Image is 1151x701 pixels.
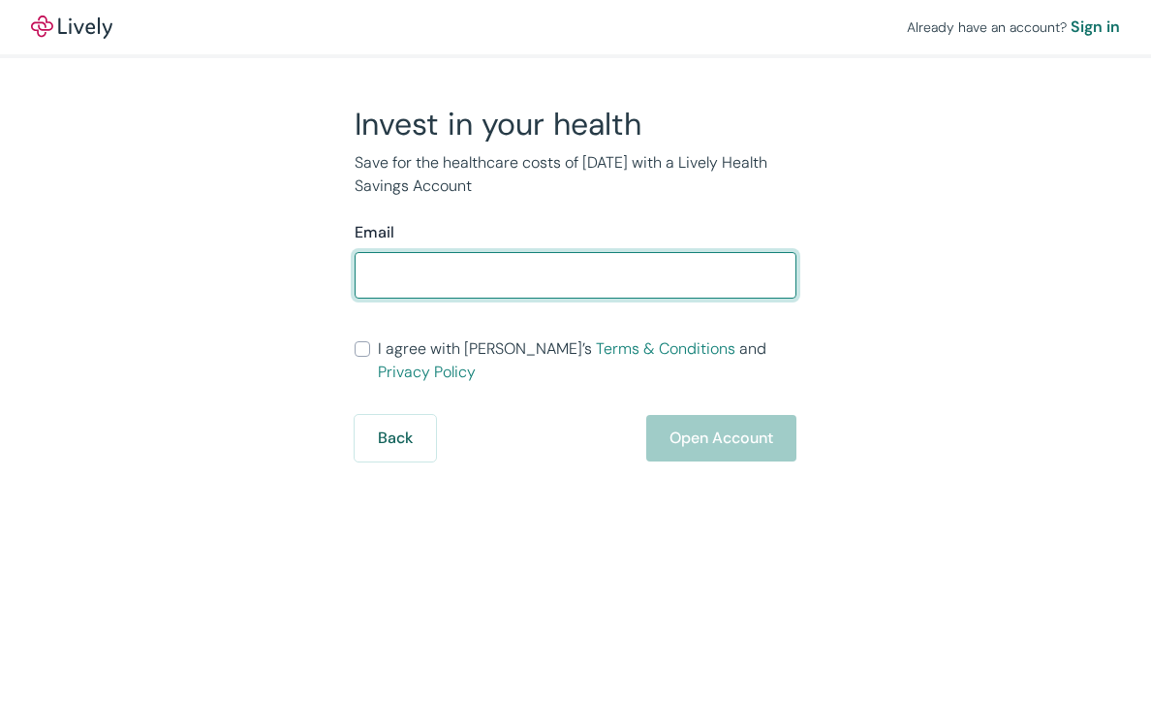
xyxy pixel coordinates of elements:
[355,151,796,198] p: Save for the healthcare costs of [DATE] with a Lively Health Savings Account
[31,16,112,39] a: LivelyLively
[1071,16,1120,39] a: Sign in
[355,221,394,244] label: Email
[378,362,476,382] a: Privacy Policy
[31,16,112,39] img: Lively
[355,105,796,143] h2: Invest in your health
[596,338,735,359] a: Terms & Conditions
[355,415,436,462] button: Back
[907,16,1120,39] div: Already have an account?
[378,337,796,384] span: I agree with [PERSON_NAME]’s and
